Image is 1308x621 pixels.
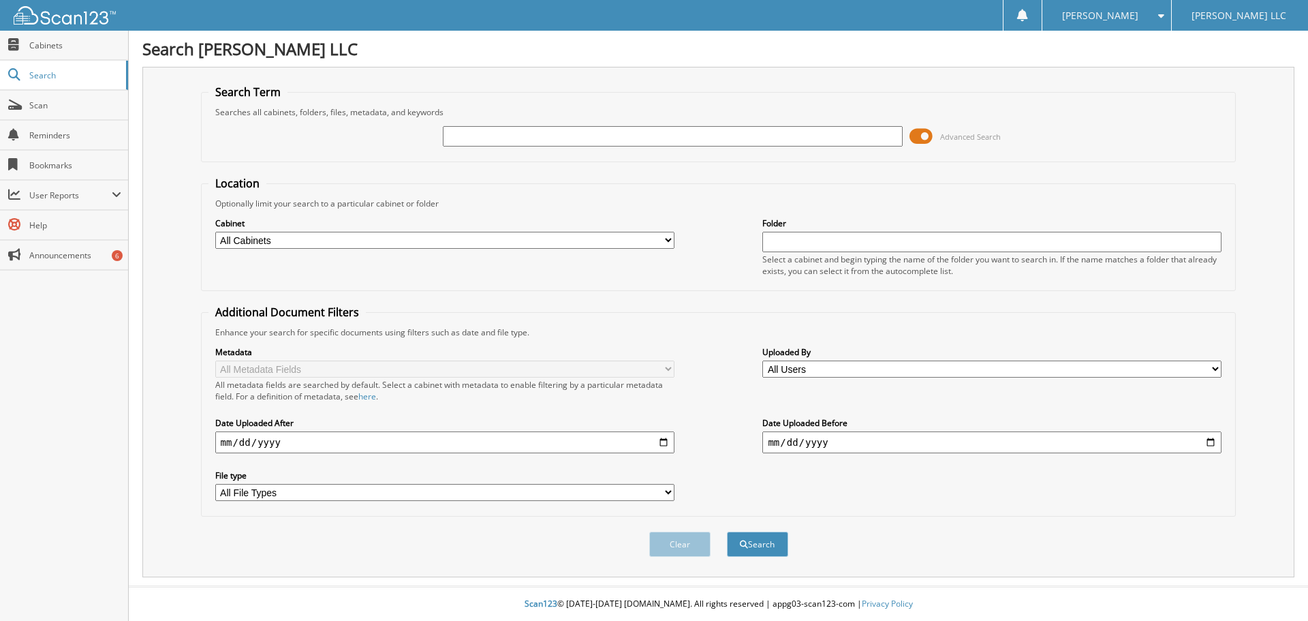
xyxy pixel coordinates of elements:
label: File type [215,470,674,481]
span: Scan123 [525,598,557,609]
span: [PERSON_NAME] LLC [1192,12,1286,20]
label: Cabinet [215,217,674,229]
input: start [215,431,674,453]
span: [PERSON_NAME] [1062,12,1138,20]
img: scan123-logo-white.svg [14,6,116,25]
legend: Additional Document Filters [208,305,366,320]
a: Privacy Policy [862,598,913,609]
h1: Search [PERSON_NAME] LLC [142,37,1294,60]
span: Help [29,219,121,231]
label: Date Uploaded After [215,417,674,429]
label: Uploaded By [762,346,1221,358]
legend: Location [208,176,266,191]
span: Cabinets [29,40,121,51]
label: Metadata [215,346,674,358]
button: Search [727,532,788,557]
div: Optionally limit your search to a particular cabinet or folder [208,198,1229,209]
label: Date Uploaded Before [762,417,1221,429]
span: User Reports [29,190,112,201]
div: Select a cabinet and begin typing the name of the folder you want to search in. If the name match... [762,254,1221,277]
legend: Search Term [208,85,287,100]
span: Advanced Search [940,132,1001,142]
span: Scan [29,100,121,111]
button: Clear [649,532,711,557]
div: Enhance your search for specific documents using filters such as date and file type. [208,327,1229,338]
span: Reminders [29,130,121,141]
div: 6 [112,250,123,261]
div: Searches all cabinets, folders, files, metadata, and keywords [208,106,1229,118]
span: Announcements [29,249,121,261]
a: here [358,391,376,402]
div: © [DATE]-[DATE] [DOMAIN_NAME]. All rights reserved | appg03-scan123-com | [129,588,1308,621]
label: Folder [762,217,1221,229]
span: Search [29,70,119,81]
span: Bookmarks [29,160,121,171]
input: end [762,431,1221,453]
div: All metadata fields are searched by default. Select a cabinet with metadata to enable filtering b... [215,379,674,402]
